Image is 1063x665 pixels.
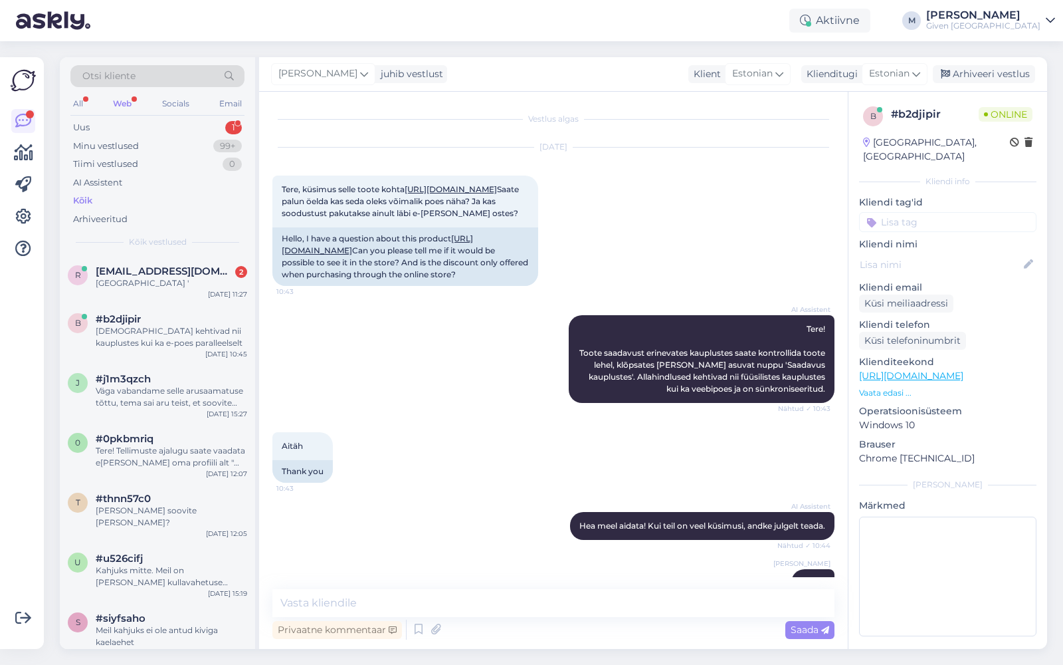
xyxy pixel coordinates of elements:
[979,107,1032,122] span: Online
[859,355,1036,369] p: Klienditeekond
[781,305,830,315] span: AI Assistent
[208,289,247,299] div: [DATE] 11:27
[801,67,858,81] div: Klienditugi
[76,497,80,507] span: t
[213,140,242,153] div: 99+
[859,176,1036,188] div: Kliendi info
[75,438,80,448] span: 0
[860,257,1021,272] input: Lisa nimi
[791,624,829,636] span: Saada
[278,66,357,81] span: [PERSON_NAME]
[863,136,1010,164] div: [GEOGRAPHIC_DATA], [GEOGRAPHIC_DATA]
[74,557,81,567] span: u
[206,648,247,658] div: [DATE] 13:06
[732,66,773,81] span: Estonian
[933,65,1035,83] div: Arhiveeri vestlus
[73,140,139,153] div: Minu vestlused
[773,559,830,569] span: [PERSON_NAME]
[282,441,303,451] span: Aitäh
[73,158,138,171] div: Tiimi vestlused
[869,66,910,81] span: Estonian
[859,332,966,350] div: Küsi telefoninumbrit
[76,378,80,388] span: j
[859,499,1036,513] p: Märkmed
[272,621,402,639] div: Privaatne kommentaar
[276,287,326,297] span: 10:43
[96,493,151,505] span: #thnn57c0
[96,565,247,589] div: Kahjuks mitte. Meil on [PERSON_NAME] kullavahetuse teenus
[96,433,153,445] span: #0pkbmriq
[96,612,145,624] span: #siyfsaho
[902,11,921,30] div: M
[217,95,244,112] div: Email
[859,212,1036,232] input: Lisa tag
[276,483,326,493] span: 10:43
[891,106,979,122] div: # b2djipir
[859,452,1036,465] p: Chrome [TECHNICAL_ID]
[859,404,1036,418] p: Operatsioonisüsteem
[207,409,247,419] div: [DATE] 15:27
[96,505,247,529] div: [PERSON_NAME] soovite [PERSON_NAME]?
[70,95,86,112] div: All
[205,349,247,359] div: [DATE] 10:45
[129,236,187,248] span: Kõik vestlused
[778,404,830,414] span: Nähtud ✓ 10:43
[96,553,143,565] span: #u526cifj
[926,10,1055,31] a: [PERSON_NAME]Given [GEOGRAPHIC_DATA]
[272,227,538,286] div: Hello, I have a question about this product Can you please tell me if it would be possible to see...
[73,121,90,134] div: Uus
[926,10,1040,21] div: [PERSON_NAME]
[82,69,136,83] span: Otsi kliente
[859,196,1036,209] p: Kliendi tag'id
[282,184,521,218] span: Tere, küsimus selle toote kohta Saate palun öelda kas seda oleks võimalik poes näha? Ja kas soodu...
[206,529,247,539] div: [DATE] 12:05
[73,176,122,190] div: AI Assistent
[96,277,247,289] div: [GEOGRAPHIC_DATA] '
[96,624,247,648] div: Meil kahjuks ei ole antud kiviga kaelaehet
[206,469,247,479] div: [DATE] 12:07
[96,325,247,349] div: [DEMOGRAPHIC_DATA] kehtivad nii kauplustes kui ka e-poes paralleelselt
[859,387,1036,399] p: Vaata edasi ...
[73,213,128,226] div: Arhiveeritud
[272,141,834,153] div: [DATE]
[110,95,134,112] div: Web
[781,501,830,511] span: AI Assistent
[859,237,1036,251] p: Kliendi nimi
[75,318,81,328] span: b
[159,95,192,112] div: Socials
[272,113,834,125] div: Vestlus algas
[75,270,81,280] span: r
[96,373,151,385] span: #j1m3qzch
[96,313,141,325] span: #b2djipir
[859,479,1036,491] div: [PERSON_NAME]
[76,617,80,627] span: s
[405,184,497,194] a: [URL][DOMAIN_NAME]
[96,265,234,277] span: riho.sepp@outlook.com
[225,121,242,134] div: 1
[208,589,247,598] div: [DATE] 15:19
[73,194,92,207] div: Kõik
[272,460,333,483] div: Thank you
[579,521,825,531] span: Hea meel aidata! Kui teil on veel küsimusi, andke julgelt teada.
[96,445,247,469] div: Tere! Tellimuste ajalugu saate vaadata e[PERSON_NAME] oma profiili alt " tellimuste ajalugu" . E-...
[223,158,242,171] div: 0
[375,67,443,81] div: juhib vestlust
[870,111,876,121] span: b
[926,21,1040,31] div: Given [GEOGRAPHIC_DATA]
[789,9,870,33] div: Aktiivne
[859,370,963,382] a: [URL][DOMAIN_NAME]
[777,541,830,551] span: Nähtud ✓ 10:44
[859,281,1036,295] p: Kliendi email
[859,295,953,313] div: Küsi meiliaadressi
[11,68,36,93] img: Askly Logo
[859,418,1036,432] p: Windows 10
[859,438,1036,452] p: Brauser
[235,266,247,278] div: 2
[96,385,247,409] div: Väga vabandame selle arusaamatuse tõttu, tema sai aru teist, et soovite kohest vahetust ja setõtt...
[859,318,1036,332] p: Kliendi telefon
[688,67,721,81] div: Klient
